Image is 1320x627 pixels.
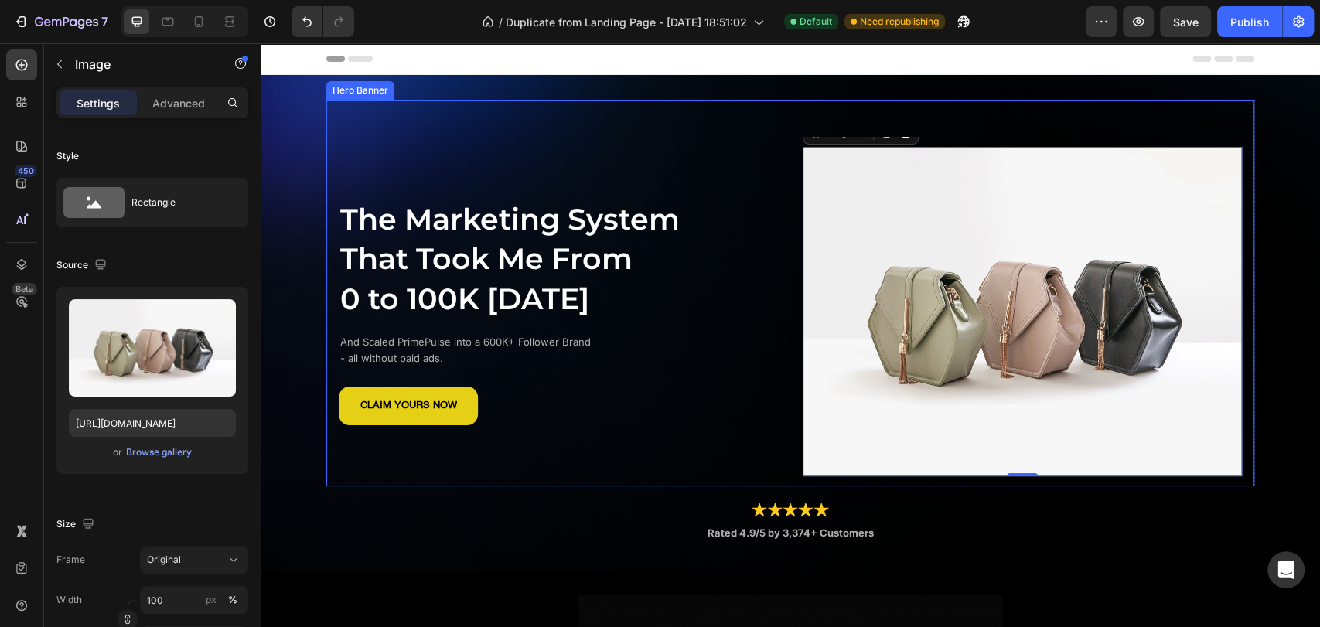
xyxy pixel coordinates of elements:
button: 7 [6,6,115,37]
p: 7 [101,12,108,31]
strong: Rated 4.9/5 by 3,374+ Customers [447,483,613,496]
button: Browse gallery [125,445,193,460]
p: Advanced [152,95,205,111]
span: Save [1173,15,1199,29]
div: Source [56,255,110,276]
button: Publish [1217,6,1282,37]
div: Open Intercom Messenger [1267,551,1305,588]
div: Rectangle [131,185,226,220]
p: Settings [77,95,120,111]
div: 450 [15,165,37,177]
span: Default [800,15,832,29]
img: gempages_564718435615900434-0e1d3fab-7af8-429d-989f-40ebc12550e7.svg [485,455,575,476]
div: % [228,593,237,607]
button: Save [1160,6,1211,37]
span: Need republishing [860,15,939,29]
button: % [202,591,220,609]
img: preview-image [69,299,236,397]
button: px [223,591,242,609]
img: image_demo.jpg [542,104,981,433]
div: Browse gallery [126,445,192,459]
div: Size [56,514,97,535]
span: or [113,443,122,462]
input: https://example.com/image.jpg [69,409,236,437]
label: Frame [56,553,85,567]
span: Duplicate from Landing Page - [DATE] 18:51:02 [506,14,747,30]
div: Style [56,149,79,163]
label: Width [56,593,82,607]
input: px% [140,586,248,614]
div: Publish [1230,14,1269,30]
div: Undo/Redo [292,6,354,37]
div: Beta [12,283,37,295]
iframe: Design area [261,43,1320,627]
span: / [499,14,503,30]
span: Original [147,553,181,567]
p: Image [75,55,206,73]
button: Original [140,546,248,574]
div: px [206,593,217,607]
div: Hero Banner [69,40,131,54]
